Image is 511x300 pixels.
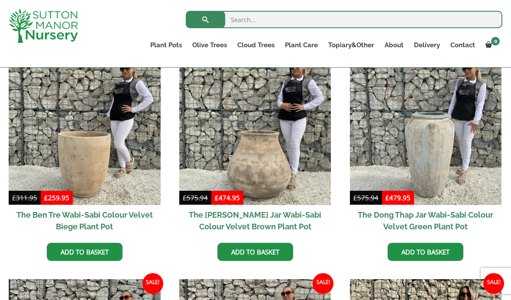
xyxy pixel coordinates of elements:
[483,273,504,294] span: Sale!
[385,193,389,202] span: £
[350,53,502,237] a: Sale! The Dong Thap Jar Wabi-Sabi Colour Velvet Green Plant Pot
[232,39,280,51] a: Cloud Trees
[353,193,357,202] span: £
[491,37,500,46] span: 0
[409,39,445,51] a: Delivery
[217,243,293,261] a: Add to basket: “The Binh Duong Jar Wabi-Sabi Colour Velvet Brown Plant Pot”
[215,193,219,202] span: £
[183,193,187,202] span: £
[350,205,502,236] h2: The Dong Thap Jar Wabi-Sabi Colour Velvet Green Plant Pot
[9,9,78,43] img: logo
[9,53,161,237] a: Sale! The Ben Tre Wabi-Sabi Colour Velvet Biege Plant Pot
[44,193,48,202] span: £
[215,193,240,202] bdi: 474.95
[350,53,502,205] img: The Dong Thap Jar Wabi-Sabi Colour Velvet Green Plant Pot
[179,53,331,205] img: The Binh Duong Jar Wabi-Sabi Colour Velvet Brown Plant Pot
[142,273,163,294] span: Sale!
[44,193,69,202] bdi: 259.95
[313,273,333,294] span: Sale!
[388,243,463,261] a: Add to basket: “The Dong Thap Jar Wabi-Sabi Colour Velvet Green Plant Pot”
[480,39,502,51] a: 0
[183,193,208,202] bdi: 575.94
[353,193,378,202] bdi: 575.94
[179,205,331,236] h2: The [PERSON_NAME] Jar Wabi-Sabi Colour Velvet Brown Plant Pot
[445,39,480,51] a: Contact
[9,205,161,236] h2: The Ben Tre Wabi-Sabi Colour Velvet Biege Plant Pot
[47,243,123,261] a: Add to basket: “The Ben Tre Wabi-Sabi Colour Velvet Biege Plant Pot”
[179,53,331,237] a: Sale! The [PERSON_NAME] Jar Wabi-Sabi Colour Velvet Brown Plant Pot
[379,39,409,51] a: About
[385,193,411,202] bdi: 479.95
[12,193,37,202] bdi: 311.95
[187,39,232,51] a: Olive Trees
[9,53,161,205] img: The Ben Tre Wabi-Sabi Colour Velvet Biege Plant Pot
[186,11,502,28] input: Search...
[280,39,323,51] a: Plant Care
[323,39,379,51] a: Topiary&Other
[12,193,16,202] span: £
[145,39,187,51] a: Plant Pots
